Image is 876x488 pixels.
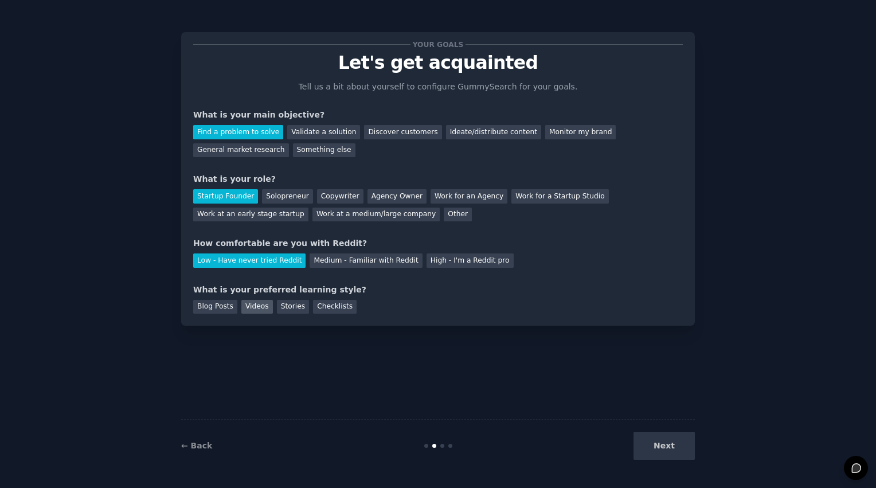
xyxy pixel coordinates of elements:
div: Startup Founder [193,189,258,204]
p: Let's get acquainted [193,53,683,73]
div: How comfortable are you with Reddit? [193,237,683,249]
div: Find a problem to solve [193,125,283,139]
div: Discover customers [364,125,441,139]
div: Copywriter [317,189,363,204]
div: High - I'm a Reddit pro [427,253,514,268]
div: Other [444,208,472,222]
div: Work at a medium/large company [312,208,440,222]
div: What is your preferred learning style? [193,284,683,296]
div: What is your role? [193,173,683,185]
div: Medium - Familiar with Reddit [310,253,422,268]
div: Blog Posts [193,300,237,314]
a: ← Back [181,441,212,450]
div: Checklists [313,300,357,314]
span: Your goals [410,38,466,50]
div: What is your main objective? [193,109,683,121]
div: Validate a solution [287,125,360,139]
div: Solopreneur [262,189,312,204]
div: Agency Owner [367,189,427,204]
div: Work for a Startup Studio [511,189,608,204]
div: Work for an Agency [431,189,507,204]
div: Stories [277,300,309,314]
p: Tell us a bit about yourself to configure GummySearch for your goals. [294,81,582,93]
div: General market research [193,143,289,158]
div: Low - Have never tried Reddit [193,253,306,268]
div: Videos [241,300,273,314]
div: Something else [293,143,355,158]
div: Ideate/distribute content [446,125,541,139]
div: Work at an early stage startup [193,208,308,222]
div: Monitor my brand [545,125,616,139]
